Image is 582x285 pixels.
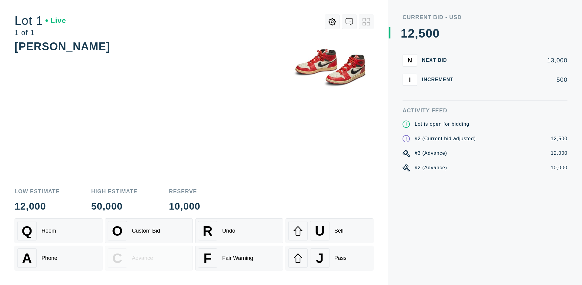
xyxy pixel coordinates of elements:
button: JPass [286,246,373,270]
div: Undo [222,228,235,234]
div: Low Estimate [15,189,60,194]
span: O [112,223,123,239]
div: #3 (Advance) [415,150,447,157]
div: Live [45,17,66,24]
div: 0 [433,27,440,39]
span: N [408,57,412,64]
span: A [22,250,32,266]
div: Increment [422,77,458,82]
div: Advance [132,255,153,261]
span: J [316,250,323,266]
button: FFair Warning [195,246,283,270]
button: USell [286,218,373,243]
button: RUndo [195,218,283,243]
div: Lot is open for bidding [415,121,469,128]
button: N [403,54,417,66]
div: Sell [334,228,343,234]
div: [PERSON_NAME] [15,40,110,53]
div: Lot 1 [15,15,66,27]
div: Phone [42,255,57,261]
div: Pass [334,255,346,261]
div: 5 [419,27,426,39]
div: 500 [463,77,567,83]
div: 10,000 [551,164,567,171]
div: 50,000 [91,201,138,211]
div: 12,000 [15,201,60,211]
span: U [315,223,325,239]
button: APhone [15,246,102,270]
div: 10,000 [169,201,200,211]
div: High Estimate [91,189,138,194]
div: , [415,27,419,148]
span: Q [22,223,32,239]
div: 13,000 [463,57,567,63]
button: OCustom Bid [105,218,193,243]
span: F [203,250,212,266]
div: #2 (Advance) [415,164,447,171]
div: 12,500 [551,135,567,142]
div: 2 [408,27,415,39]
div: Fair Warning [222,255,253,261]
div: 12,000 [551,150,567,157]
span: C [112,250,122,266]
div: 0 [426,27,433,39]
div: Reserve [169,189,200,194]
span: R [203,223,212,239]
div: 1 of 1 [15,29,66,36]
div: Current Bid - USD [403,15,567,20]
div: Activity Feed [403,108,567,113]
div: #2 (Current bid adjusted) [415,135,476,142]
button: I [403,74,417,86]
div: 1 [401,27,408,39]
button: QRoom [15,218,102,243]
div: Room [42,228,56,234]
div: Custom Bid [132,228,160,234]
span: I [409,76,411,83]
button: CAdvance [105,246,193,270]
div: Next Bid [422,58,458,63]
